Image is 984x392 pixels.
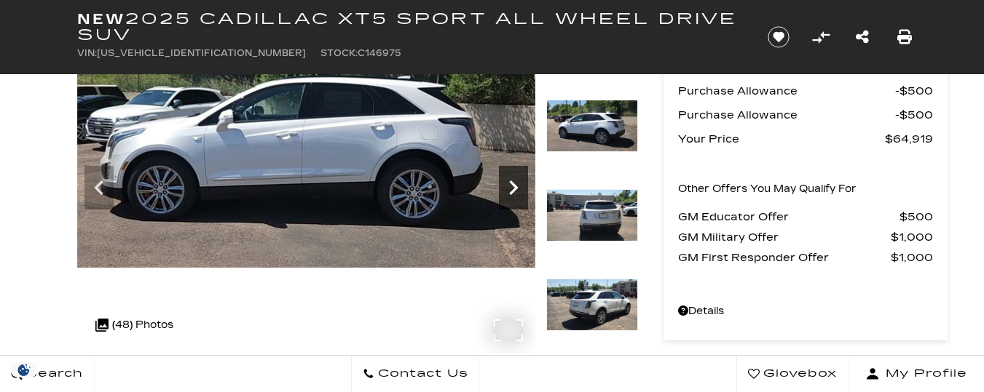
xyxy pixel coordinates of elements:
[77,48,97,58] span: VIN:
[678,129,885,149] span: Your Price
[77,10,535,268] img: New 2025 Crystal White Tricoat Cadillac Sport image 5
[678,105,895,125] span: Purchase Allowance
[351,356,480,392] a: Contact Us
[678,227,891,247] span: GM Military Offer
[736,356,849,392] a: Glovebox
[895,81,933,101] span: $500
[678,129,933,149] a: Your Price $64,919
[77,11,744,43] h1: 2025 Cadillac XT5 Sport All Wheel Drive SUV
[678,179,857,199] p: Other Offers You May Qualify For
[546,189,638,241] img: New 2025 Crystal White Tricoat Cadillac Sport image 7
[84,166,114,209] div: Previous
[499,166,528,209] div: Next
[880,364,967,384] span: My Profile
[678,207,933,227] a: GM Educator Offer $500
[678,247,933,268] a: GM First Responder Offer $1,000
[320,48,358,58] span: Stock:
[678,247,891,268] span: GM First Responder Offer
[895,105,933,125] span: $500
[900,207,933,227] span: $500
[7,362,41,377] section: Click to Open Cookie Consent Modal
[678,301,933,321] a: Details
[678,81,933,101] a: Purchase Allowance $500
[7,362,41,377] img: Opt-Out Icon
[678,81,895,101] span: Purchase Allowance
[849,356,984,392] button: Open user profile menu
[763,25,795,49] button: Save vehicle
[810,26,832,48] button: Compare Vehicle
[358,48,401,58] span: C146975
[885,129,933,149] span: $64,919
[678,105,933,125] a: Purchase Allowance $500
[891,247,933,268] span: $1,000
[374,364,468,384] span: Contact Us
[77,10,125,28] strong: New
[97,48,306,58] span: [US_VEHICLE_IDENTIFICATION_NUMBER]
[546,100,638,152] img: New 2025 Crystal White Tricoat Cadillac Sport image 6
[856,27,869,47] a: Share this New 2025 Cadillac XT5 Sport All Wheel Drive SUV
[23,364,83,384] span: Search
[546,279,638,331] img: New 2025 Crystal White Tricoat Cadillac Sport image 8
[88,308,181,343] div: (48) Photos
[760,364,837,384] span: Glovebox
[891,227,933,247] span: $1,000
[678,207,900,227] span: GM Educator Offer
[897,27,912,47] a: Print this New 2025 Cadillac XT5 Sport All Wheel Drive SUV
[678,227,933,247] a: GM Military Offer $1,000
